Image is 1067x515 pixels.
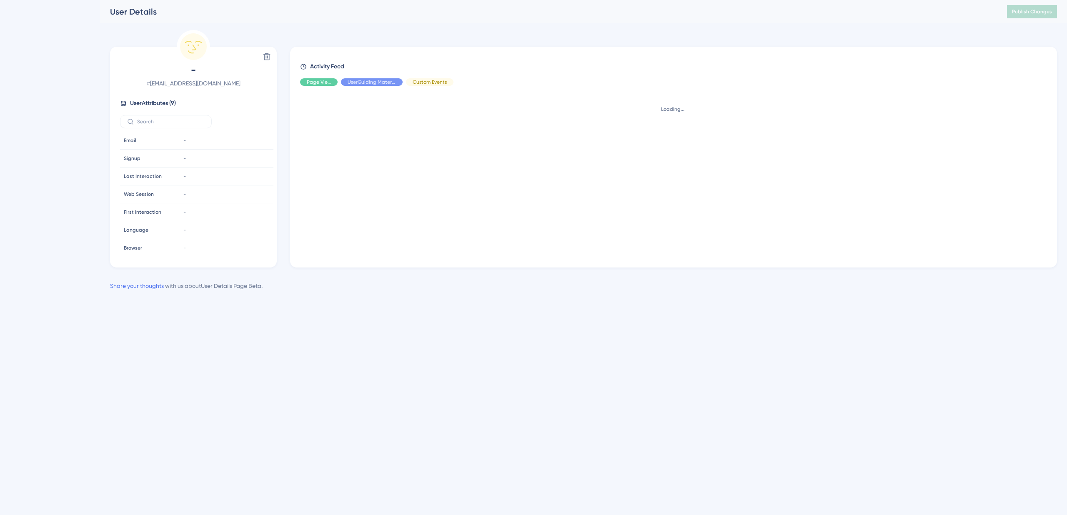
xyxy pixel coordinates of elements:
span: Last Interaction [124,173,162,180]
span: First Interaction [124,209,161,215]
span: - [183,227,186,233]
span: UserGuiding Material [348,79,396,85]
span: User Attributes ( 9 ) [130,98,176,108]
span: Signup [124,155,140,162]
span: # [EMAIL_ADDRESS][DOMAIN_NAME] [120,78,267,88]
span: - [183,191,186,197]
a: Share your thoughts [110,282,164,289]
button: Publish Changes [1007,5,1057,18]
span: - [120,63,267,77]
span: Browser [124,245,142,251]
div: User Details [110,6,986,17]
span: - [183,137,186,144]
span: - [183,209,186,215]
span: Publish Changes [1012,8,1052,15]
span: Custom Events [413,79,447,85]
span: Web Session [124,191,154,197]
span: - [183,173,186,180]
input: Search [137,119,205,125]
span: - [183,245,186,251]
span: - [183,155,186,162]
span: Activity Feed [310,62,344,72]
span: Page View [307,79,331,85]
span: Email [124,137,136,144]
div: Loading... [300,106,1045,112]
span: Language [124,227,148,233]
div: with us about User Details Page Beta . [110,281,263,291]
